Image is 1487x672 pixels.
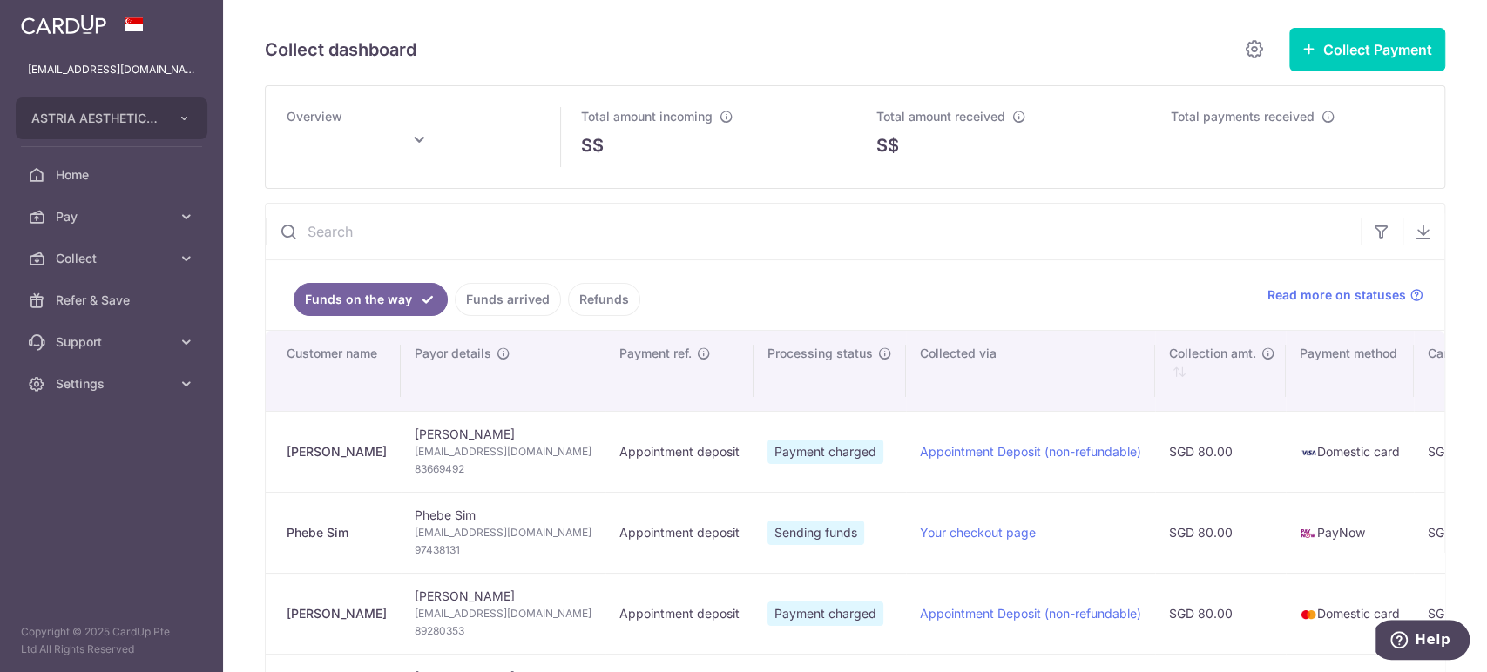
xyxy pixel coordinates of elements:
[415,605,591,622] span: [EMAIL_ADDRESS][DOMAIN_NAME]
[266,204,1361,259] input: Search
[619,345,692,362] span: Payment ref.
[1155,573,1286,654] td: SGD 80.00
[1155,492,1286,573] td: SGD 80.00
[1155,331,1286,411] th: Collection amt. : activate to sort column ascending
[1169,345,1256,362] span: Collection amt.
[581,132,604,158] span: S$
[401,411,605,492] td: [PERSON_NAME]
[1267,286,1423,304] a: Read more on statuses
[21,14,106,35] img: CardUp
[1286,411,1414,492] td: Domestic card
[265,36,416,64] h5: Collect dashboard
[767,521,864,545] span: Sending funds
[415,622,591,640] span: 89280353
[754,331,906,411] th: Processing status
[767,601,883,626] span: Payment charged
[1267,286,1406,304] span: Read more on statuses
[16,97,207,139] button: ASTRIA AESTHETICS PTE. LTD.
[1171,109,1315,124] span: Total payments received
[581,109,713,124] span: Total amount incoming
[1289,28,1445,71] button: Collect Payment
[568,283,640,316] a: Refunds
[767,345,873,362] span: Processing status
[28,61,195,78] p: [EMAIL_ADDRESS][DOMAIN_NAME]
[415,460,591,478] span: 83669492
[1300,444,1317,461] img: visa-sm-192604c4577d2d35970c8ed26b86981c2741ebd56154ab54ad91a526f0f24972.png
[906,331,1155,411] th: Collected via
[605,331,754,411] th: Payment ref.
[56,166,171,184] span: Home
[1286,331,1414,411] th: Payment method
[31,110,160,127] span: ASTRIA AESTHETICS PTE. LTD.
[294,283,448,316] a: Funds on the way
[56,375,171,393] span: Settings
[415,345,491,362] span: Payor details
[56,333,171,351] span: Support
[401,492,605,573] td: Phebe Sim
[1300,606,1317,623] img: mastercard-sm-87a3fd1e0bddd137fecb07648320f44c262e2538e7db6024463105ddbc961eb2.png
[56,292,171,309] span: Refer & Save
[1286,492,1414,573] td: PayNow
[415,541,591,559] span: 97438131
[920,525,1036,540] a: Your checkout page
[415,524,591,541] span: [EMAIL_ADDRESS][DOMAIN_NAME]
[56,208,171,225] span: Pay
[287,443,387,460] div: [PERSON_NAME]
[287,109,342,124] span: Overview
[767,440,883,464] span: Payment charged
[605,492,754,573] td: Appointment deposit
[920,606,1141,621] a: Appointment Deposit (non-refundable)
[415,443,591,460] span: [EMAIL_ADDRESS][DOMAIN_NAME]
[287,605,387,622] div: [PERSON_NAME]
[401,573,605,654] td: [PERSON_NAME]
[1286,573,1414,654] td: Domestic card
[56,250,171,267] span: Collect
[266,331,401,411] th: Customer name
[287,524,387,541] div: Phebe Sim
[876,132,899,158] span: S$
[455,283,561,316] a: Funds arrived
[1375,620,1470,663] iframe: Opens a widget where you can find more information
[920,444,1141,459] a: Appointment Deposit (non-refundable)
[876,109,1005,124] span: Total amount received
[605,411,754,492] td: Appointment deposit
[401,331,605,411] th: Payor details
[1155,411,1286,492] td: SGD 80.00
[1300,525,1317,542] img: paynow-md-4fe65508ce96feda548756c5ee0e473c78d4820b8ea51387c6e4ad89e58a5e61.png
[605,573,754,654] td: Appointment deposit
